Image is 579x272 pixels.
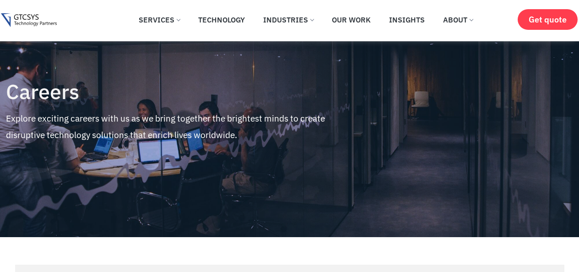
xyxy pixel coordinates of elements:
a: Services [132,10,187,30]
a: About [436,10,480,30]
a: Get quote [518,9,578,30]
h4: Careers [6,80,357,103]
img: Gtcsys logo [1,13,56,28]
p: Explore exciting careers with us as we bring together the brightest minds to create disruptive te... [6,110,357,143]
a: Insights [382,10,432,30]
a: Technology [191,10,252,30]
span: Get quote [529,15,567,24]
a: Industries [256,10,320,30]
a: Our Work [325,10,378,30]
